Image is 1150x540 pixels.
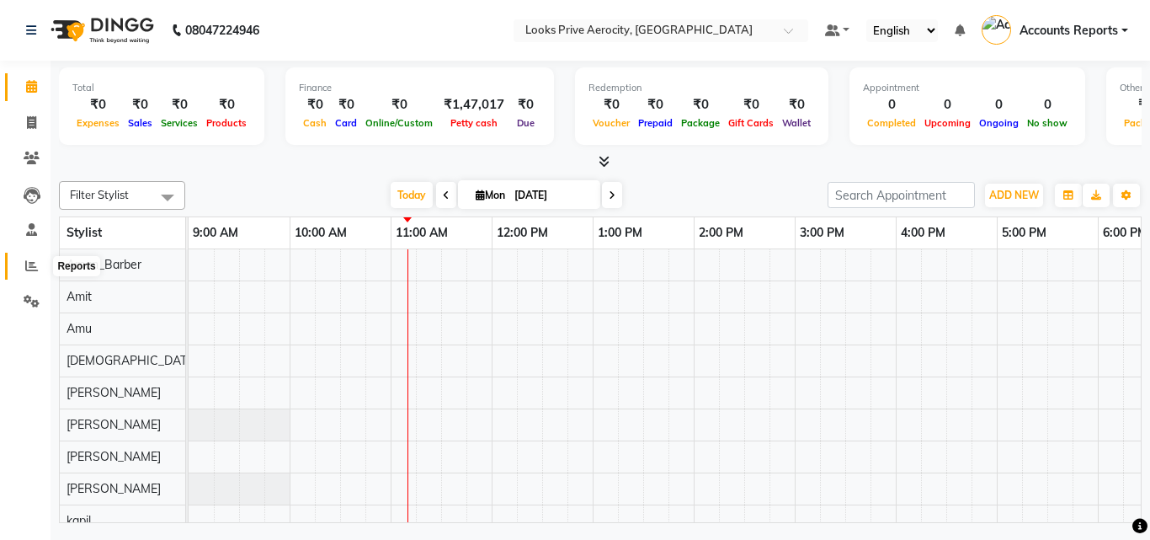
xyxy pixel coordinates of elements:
span: Filter Stylist [70,188,129,201]
div: 0 [920,95,975,115]
span: Prepaid [634,117,677,129]
div: ₹0 [299,95,331,115]
a: 4:00 PM [897,221,950,245]
span: Expenses [72,117,124,129]
a: 1:00 PM [594,221,647,245]
div: 0 [863,95,920,115]
div: Appointment [863,81,1072,95]
div: ₹0 [72,95,124,115]
span: Due [513,117,539,129]
span: Online/Custom [361,117,437,129]
div: ₹0 [157,95,202,115]
div: ₹0 [124,95,157,115]
button: ADD NEW [985,184,1043,207]
div: Reports [53,256,99,276]
div: ₹0 [202,95,251,115]
span: Services [157,117,202,129]
a: 9:00 AM [189,221,242,245]
span: Card [331,117,361,129]
span: Amu [67,321,92,336]
span: Today [391,182,433,208]
span: Products [202,117,251,129]
a: 3:00 PM [796,221,849,245]
div: ₹1,47,017 [437,95,511,115]
img: Accounts Reports [982,15,1011,45]
span: [PERSON_NAME] [67,417,161,432]
span: Voucher [588,117,634,129]
div: Redemption [588,81,815,95]
span: Package [677,117,724,129]
div: ₹0 [331,95,361,115]
span: Sales [124,117,157,129]
a: 2:00 PM [695,221,748,245]
div: 0 [1023,95,1072,115]
span: Cash [299,117,331,129]
span: Stylist [67,225,102,240]
span: Wallet [778,117,815,129]
div: ₹0 [588,95,634,115]
div: ₹0 [361,95,437,115]
div: 0 [975,95,1023,115]
input: Search Appointment [828,182,975,208]
span: [PERSON_NAME] [67,481,161,496]
span: Petty cash [446,117,502,129]
span: [PERSON_NAME] [67,449,161,464]
img: logo [43,7,158,54]
div: Finance [299,81,540,95]
span: Ongoing [975,117,1023,129]
span: kapil [67,513,91,528]
a: 10:00 AM [290,221,351,245]
span: [PERSON_NAME] [67,385,161,400]
div: ₹0 [778,95,815,115]
b: 08047224946 [185,7,259,54]
span: Gift Cards [724,117,778,129]
span: ADD NEW [989,189,1039,201]
span: Mon [471,189,509,201]
div: ₹0 [677,95,724,115]
input: 2025-09-01 [509,183,594,208]
span: Upcoming [920,117,975,129]
span: Completed [863,117,920,129]
a: 12:00 PM [492,221,552,245]
span: Amit [67,289,92,304]
a: 5:00 PM [998,221,1051,245]
div: ₹0 [511,95,540,115]
div: Total [72,81,251,95]
span: No show [1023,117,1072,129]
div: ₹0 [634,95,677,115]
a: 11:00 AM [391,221,452,245]
span: [DEMOGRAPHIC_DATA] [67,353,198,368]
div: ₹0 [724,95,778,115]
span: Accounts Reports [1020,22,1118,40]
